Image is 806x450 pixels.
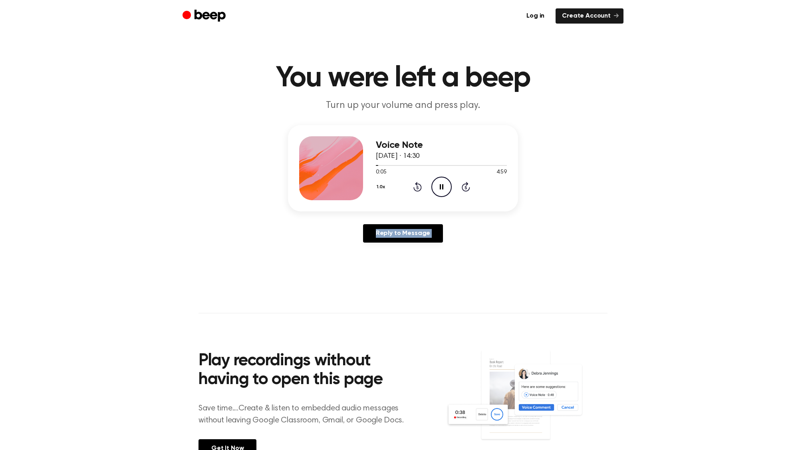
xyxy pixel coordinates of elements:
h3: Voice Note [376,140,507,151]
a: Log in [520,8,551,24]
p: Save time....Create & listen to embedded audio messages without leaving Google Classroom, Gmail, ... [199,402,414,426]
button: 1.0x [376,180,388,194]
span: 0:05 [376,168,386,177]
a: Create Account [556,8,623,24]
p: Turn up your volume and press play. [250,99,556,112]
a: Beep [183,8,228,24]
span: 4:59 [496,168,507,177]
h1: You were left a beep [199,64,607,93]
h2: Play recordings without having to open this page [199,352,414,390]
span: [DATE] · 14:30 [376,153,420,160]
a: Reply to Message [363,224,443,243]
